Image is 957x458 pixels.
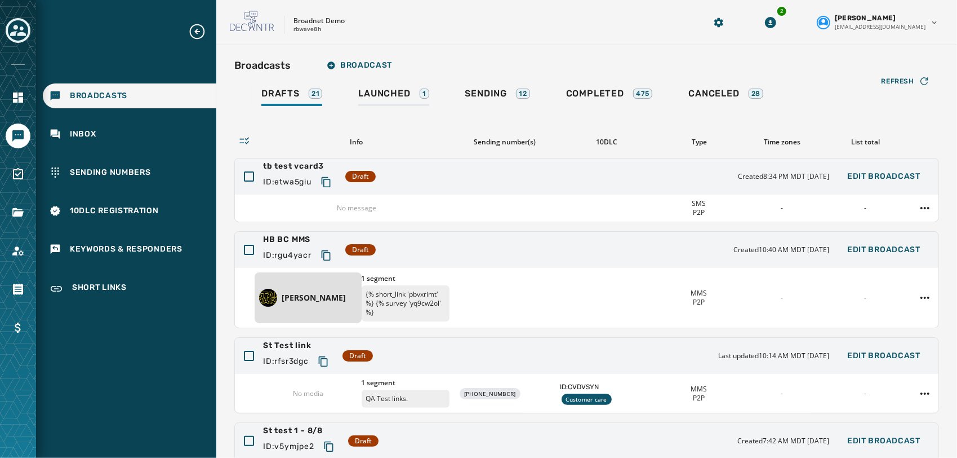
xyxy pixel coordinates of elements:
div: Info [264,138,449,147]
span: Draft [352,172,369,181]
div: Sending number(s) [459,138,551,147]
a: Completed475 [557,82,662,108]
div: Type [662,138,736,147]
div: - [745,389,820,398]
button: St Test link action menu [916,385,934,403]
a: Navigate to Files [6,200,30,225]
div: 10DLC [560,138,653,147]
a: Navigate to Orders [6,277,30,302]
button: tb test vcard3 action menu [916,199,934,217]
span: Refresh [882,77,914,86]
span: P2P [693,298,705,307]
button: Copy text to clipboard [316,245,336,266]
div: - [828,293,902,302]
span: No message [337,204,377,213]
span: Edit Broadcast [847,437,920,446]
a: Navigate to Home [6,85,30,110]
span: Launched [358,88,410,99]
a: Navigate to Account [6,239,30,263]
div: 21 [309,89,323,99]
span: [EMAIL_ADDRESS][DOMAIN_NAME] [835,23,925,31]
button: Edit Broadcast [838,430,929,452]
span: Draft [355,437,372,446]
span: ID: etwa5giu [263,177,311,188]
p: {% short_link 'pbvxrimt' %} {% survey 'yq9cw2ol' %} [362,285,450,322]
a: Navigate to Broadcasts [43,83,216,108]
span: Edit Broadcast [847,351,920,360]
span: Edit Broadcast [847,245,920,254]
span: Broadcast [327,61,392,70]
span: SMS [692,199,706,208]
span: 1 segment [362,274,450,283]
span: Short Links [72,282,127,296]
a: Navigate to Short Links [43,275,216,302]
span: ID: CVDVSYN [560,382,653,391]
button: Manage global settings [709,12,729,33]
span: Sending [465,88,508,99]
span: Draft [352,245,369,254]
a: Navigate to 10DLC Registration [43,199,216,223]
a: Canceled28 [679,82,772,108]
a: Drafts21 [252,82,331,108]
span: P2P [693,208,705,217]
h2: Broadcasts [234,58,291,73]
div: 1 [420,89,429,99]
div: Customer care [562,394,612,405]
div: Time zones [745,138,820,147]
div: - [828,389,902,398]
button: Refresh [873,72,939,90]
p: Broadnet Demo [293,16,345,25]
p: [PERSON_NAME] [282,292,357,303]
button: Download Menu [760,12,781,33]
span: Edit Broadcast [847,172,920,181]
div: 2 [776,6,787,17]
span: Broadcasts [70,90,127,102]
button: Copy text to clipboard [316,172,336,192]
button: User settings [812,9,943,36]
img: Mark McCook [259,289,277,307]
span: Draft [349,351,366,360]
span: 1 segment [362,378,450,387]
button: Edit Broadcast [838,239,929,261]
span: Last updated 10:14 AM MDT [DATE] [718,351,829,360]
a: Navigate to Billing [6,315,30,340]
div: [PHONE_NUMBER] [460,388,520,399]
span: P2P [693,394,705,403]
span: Inbox [70,129,96,140]
button: Edit Broadcast [838,345,929,367]
a: Navigate to Surveys [6,162,30,187]
div: 12 [516,89,530,99]
span: Canceled [688,88,739,99]
a: Navigate to Sending Numbers [43,160,216,185]
button: Copy text to clipboard [319,437,339,457]
span: MMS [691,385,707,394]
div: - [745,204,820,213]
span: Created 10:40 AM MDT [DATE] [733,245,829,254]
span: ID: v5ymjpe2 [263,441,314,452]
div: - [828,204,902,213]
span: Sending Numbers [70,167,151,178]
span: tb test vcard3 [263,161,336,172]
p: QA Test links. [362,390,450,408]
button: Edit Broadcast [838,165,929,188]
span: 10DLC Registration [70,205,159,217]
div: - [745,293,820,302]
p: rbwave8h [293,25,321,34]
button: Toggle account select drawer [6,18,30,43]
a: Launched1 [349,82,438,108]
a: Navigate to Messaging [6,124,30,148]
div: List total [829,138,903,147]
button: Copy text to clipboard [313,351,333,372]
a: Navigate to Inbox [43,122,216,147]
span: [PERSON_NAME] [835,14,896,23]
button: Expand sub nav menu [188,23,215,41]
span: Completed [566,88,624,99]
p: No media [293,389,323,398]
button: Broadcast [318,54,401,77]
span: Drafts [261,88,300,99]
span: Created 7:42 AM MDT [DATE] [737,437,829,446]
a: Sending12 [456,82,539,108]
button: HB BC MMS action menu [916,289,934,307]
span: ID: rgu4yacr [263,250,311,261]
div: 475 [633,89,652,99]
